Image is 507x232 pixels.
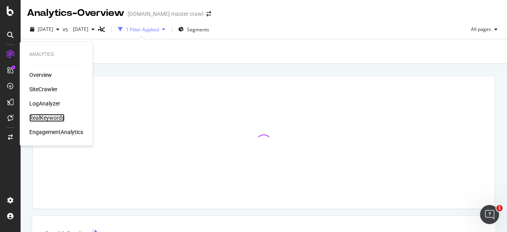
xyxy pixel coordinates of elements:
div: Analytics [29,51,83,58]
div: 1 Filter Applied [126,26,159,33]
button: [DATE] [70,23,98,36]
button: All pages [468,23,501,36]
span: All pages [468,26,491,33]
span: 2025 Aug. 18th [38,26,53,33]
button: 1 Filter Applied [115,23,168,36]
div: Analytics - Overview [27,6,124,20]
span: 2025 Jun. 20th [70,26,88,33]
a: RealKeywords [29,114,65,122]
a: EngagementAnalytics [29,128,83,136]
a: SiteCrawler [29,85,57,93]
div: [DOMAIN_NAME] master crawl [128,10,203,18]
div: arrow-right-arrow-left [206,11,211,17]
iframe: Intercom live chat [480,205,499,224]
span: Segments [187,26,209,33]
span: vs [63,25,70,33]
button: Segments [175,23,212,36]
a: LogAnalyzer [29,100,60,107]
a: Overview [29,71,52,79]
button: [DATE] [27,23,63,36]
span: 1 [496,205,503,211]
